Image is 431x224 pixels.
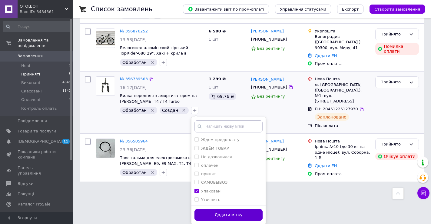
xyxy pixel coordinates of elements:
[21,63,30,69] span: Нові
[62,89,71,94] span: 1142
[201,163,218,168] label: оплачен
[18,118,47,124] span: Повідомлення
[18,149,56,160] span: Показники роботи компанії
[20,4,65,9] span: ОТОШОП
[150,108,155,113] svg: Видалити мітку
[21,97,40,102] span: Оплачені
[209,37,220,42] span: 1 шт.
[201,155,232,159] label: Не дозвонился
[315,113,349,121] div: Заплановано
[250,83,288,91] div: [PHONE_NUMBER]
[315,139,370,144] div: Нова Пошта
[251,28,284,34] a: [PERSON_NAME]
[21,80,40,85] span: Виконані
[120,45,188,61] a: Велосипед алюмінієвий гірський TopRider-680 29", Хакі + крила в подарунок
[181,108,186,113] svg: Видалити мітку
[201,172,216,176] label: принят
[120,85,147,90] span: 16:17[DATE]
[91,5,152,13] h1: Список замовлень
[380,31,406,38] div: Прийнято
[69,97,71,102] span: 0
[96,76,115,96] a: Фото товару
[120,93,197,104] span: Вилка передняя з амортизатором на [PERSON_NAME] T4 / T4 Turbo
[18,53,43,59] span: Замовлення
[120,155,192,171] a: Трос гальма для електросамоката [PERSON_NAME] E9, E9 MAX, T4, T4 TURBO, Like bike, Kugoo
[315,107,358,111] span: ЕН: 20451225127930
[162,108,178,113] span: Создан
[150,60,155,65] svg: Видалити мітку
[18,191,34,197] span: Покупці
[280,7,326,12] span: Управління статусами
[250,145,288,153] div: [PHONE_NUMBER]
[20,9,73,15] div: Ваш ID: 3484361
[417,187,429,199] button: Чат з покупцем
[194,209,263,221] button: Додати мітку
[183,5,269,14] button: Завантажити звіт по пром-оплаті
[380,141,406,148] div: Прийнято
[120,147,147,152] span: 23:36[DATE]
[120,139,148,143] a: № 356505964
[209,93,236,100] div: 69.76 ₴
[122,108,147,113] span: Обработан
[3,21,71,32] input: Пошук
[120,37,147,42] span: 13:53[DATE]
[315,171,370,177] div: Пром-оплата
[18,181,33,186] span: Відгуки
[18,38,73,48] span: Замовлення та повідомлення
[120,77,148,81] a: № 356739563
[201,197,220,202] label: Уточнить
[62,139,70,144] span: 11
[194,120,263,132] input: Напишіть назву мітки
[370,5,425,14] button: Створити замовлення
[251,139,284,144] a: [PERSON_NAME]
[209,77,226,81] span: 1 299 ₴
[209,85,220,89] span: 1 шт.
[69,72,71,77] span: 5
[62,80,71,85] span: 4840
[201,189,220,193] label: Упакован
[363,7,425,11] a: Створити замовлення
[250,35,288,43] div: [PHONE_NUMBER]
[122,170,147,175] span: Обработан
[380,79,406,85] div: Прийнято
[18,139,62,144] span: [DEMOGRAPHIC_DATA]
[337,5,364,14] button: Експорт
[21,72,40,77] span: Прийняті
[201,180,227,185] label: САМОВЫВОЗ
[209,29,226,33] span: 6 500 ₴
[120,29,148,33] a: № 356876252
[18,129,56,134] span: Товари та послуги
[342,7,359,12] span: Експорт
[375,153,418,160] div: Очікує оплати
[315,82,370,104] div: м. [GEOGRAPHIC_DATA] ([GEOGRAPHIC_DATA].), №1: вул. [STREET_ADDRESS]
[315,34,370,51] div: Виноградив ([GEOGRAPHIC_DATA].), 90300, вул. Миру, 41
[257,46,285,51] span: Без рейтингу
[275,5,331,14] button: Управління статусами
[21,89,42,94] span: Скасовані
[315,61,370,66] div: Пром-оплата
[315,76,370,82] div: Нова Пошта
[18,202,50,207] span: Каталог ProSale
[315,53,337,58] a: Додати ЕН
[21,106,58,111] span: Контроль оплаты
[375,43,419,55] div: Помилка оплати
[96,28,115,48] a: Фото товару
[122,60,147,65] span: Обработан
[257,156,285,161] span: Без рейтингу
[96,77,115,95] img: Фото товару
[150,170,155,175] svg: Видалити мітку
[96,139,115,158] a: Фото товару
[188,6,264,12] span: Завантажити звіт по пром-оплаті
[96,29,115,48] img: Фото товару
[315,163,337,168] a: Додати ЕН
[315,144,370,161] div: Ірпінь, №10 (до 30 кг на одне місце): вул. Соборна, 1-В
[315,123,370,129] div: Післяплата
[201,146,229,151] label: ЖДЁМ ТОВАР
[257,94,285,99] span: Без рейтингу
[251,77,284,82] a: [PERSON_NAME]
[69,106,71,111] span: 1
[69,63,71,69] span: 0
[96,139,115,158] img: Фото товару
